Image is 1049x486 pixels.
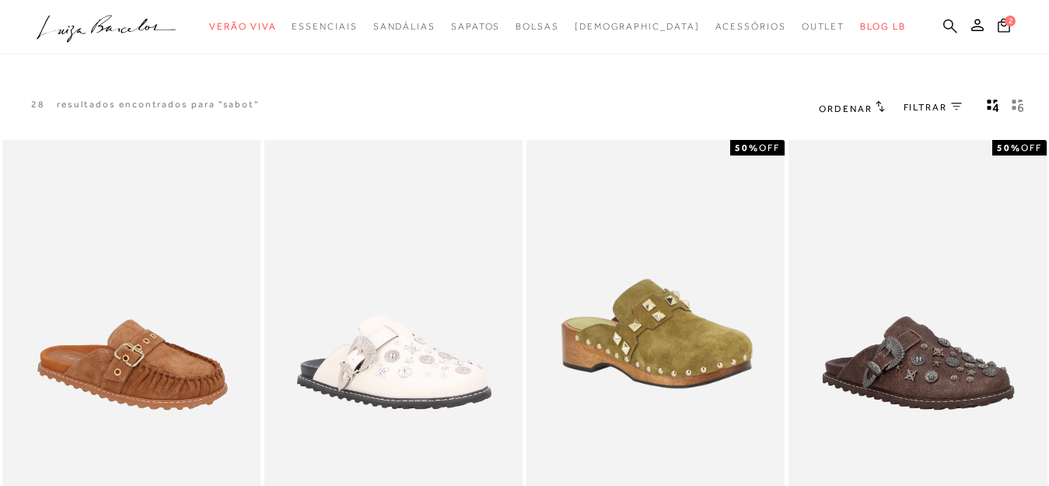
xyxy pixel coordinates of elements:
[292,12,357,41] a: categoryNavScreenReaderText
[451,12,500,41] a: categoryNavScreenReaderText
[1005,16,1016,26] span: 2
[715,12,786,41] a: categoryNavScreenReaderText
[735,142,759,153] strong: 50%
[715,21,786,32] span: Acessórios
[802,12,845,41] a: categoryNavScreenReaderText
[209,12,276,41] a: categoryNavScreenReaderText
[373,21,435,32] span: Sandálias
[1021,142,1042,153] span: OFF
[982,98,1004,118] button: Mostrar 4 produtos por linha
[292,21,357,32] span: Essenciais
[802,21,845,32] span: Outlet
[860,21,905,32] span: BLOG LB
[997,142,1021,153] strong: 50%
[31,98,45,111] p: 28
[516,12,559,41] a: categoryNavScreenReaderText
[57,98,259,111] : resultados encontrados para "sabot"
[451,21,500,32] span: Sapatos
[904,101,947,114] span: FILTRAR
[373,12,435,41] a: categoryNavScreenReaderText
[1007,98,1029,118] button: gridText6Desc
[759,142,780,153] span: OFF
[993,17,1015,38] button: 2
[575,12,700,41] a: noSubCategoriesText
[575,21,700,32] span: [DEMOGRAPHIC_DATA]
[860,12,905,41] a: BLOG LB
[209,21,276,32] span: Verão Viva
[516,21,559,32] span: Bolsas
[819,103,872,114] span: Ordenar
